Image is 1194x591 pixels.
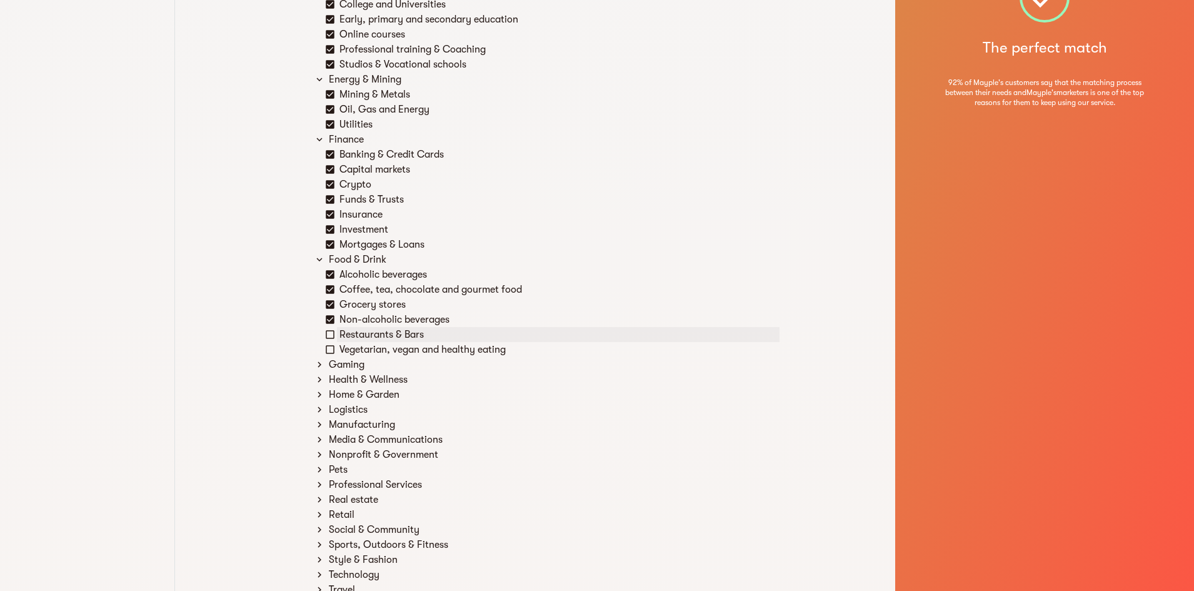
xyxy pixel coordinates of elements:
[326,567,780,582] div: Technology
[337,312,780,327] div: Non-alcoholic beverages
[337,237,780,252] div: Mortgages & Loans
[326,72,780,87] div: Energy & Mining
[326,522,780,537] div: Social & Community
[983,38,1107,58] h5: The perfect match
[337,162,780,177] div: Capital markets
[337,57,780,72] div: Studios & Vocational schools
[337,87,780,102] div: Mining & Metals
[337,27,780,42] div: Online courses
[337,12,780,27] div: Early, primary and secondary education
[337,342,780,357] div: Vegetarian, vegan and healthy eating
[326,372,780,387] div: Health & Wellness
[337,147,780,162] div: Banking & Credit Cards
[326,357,780,372] div: Gaming
[337,267,780,282] div: Alcoholic beverages
[943,78,1146,108] span: 92% of Mayple's customers say that the matching process between their needs and Mayple's marketer...
[337,192,780,207] div: Funds & Trusts
[326,132,780,147] div: Finance
[326,417,780,432] div: Manufacturing
[326,432,780,447] div: Media & Communications
[337,327,780,342] div: Restaurants & Bars
[326,537,780,552] div: Sports, Outdoors & Fitness
[337,282,780,297] div: Coffee, tea, chocolate and gourmet food
[326,447,780,462] div: Nonprofit & Government
[337,222,780,237] div: Investment
[337,42,780,57] div: Professional training & Coaching
[326,462,780,477] div: Pets
[337,297,780,312] div: Grocery stores
[326,387,780,402] div: Home & Garden
[337,177,780,192] div: Crypto
[326,252,780,267] div: Food & Drink
[337,117,780,132] div: Utilities
[326,492,780,507] div: Real estate
[326,507,780,522] div: Retail
[326,402,780,417] div: Logistics
[337,102,780,117] div: Oil, Gas and Energy
[326,477,780,492] div: Professional Services
[326,552,780,567] div: Style & Fashion
[337,207,780,222] div: Insurance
